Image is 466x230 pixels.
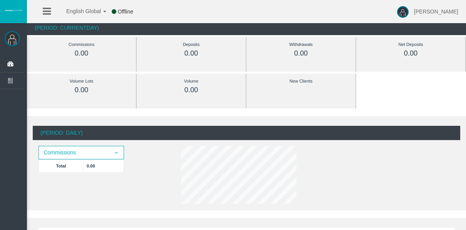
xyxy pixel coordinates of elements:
span: select [113,150,119,156]
div: Net Deposits [374,40,448,49]
div: (Period: CurrentDay) [27,21,466,35]
div: Volume Lots [44,77,119,86]
div: 0.00 [44,86,119,95]
div: Commissions [44,40,119,49]
div: 0.00 [44,49,119,58]
div: 0.00 [374,49,448,58]
div: New Clients [264,77,338,86]
img: logo.svg [4,9,23,12]
span: Commissions [39,147,109,159]
div: Withdrawals [264,40,338,49]
span: Offline [118,8,133,15]
div: (Period: Daily) [33,126,460,140]
div: Volume [154,77,228,86]
div: 0.00 [154,49,228,58]
span: English Global [56,8,101,14]
img: user-image [397,6,409,18]
td: Total [39,159,84,172]
span: [PERSON_NAME] [414,8,458,15]
div: 0.00 [264,49,338,58]
div: Deposits [154,40,228,49]
td: 0.00 [84,159,124,172]
div: 0.00 [154,86,228,95]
